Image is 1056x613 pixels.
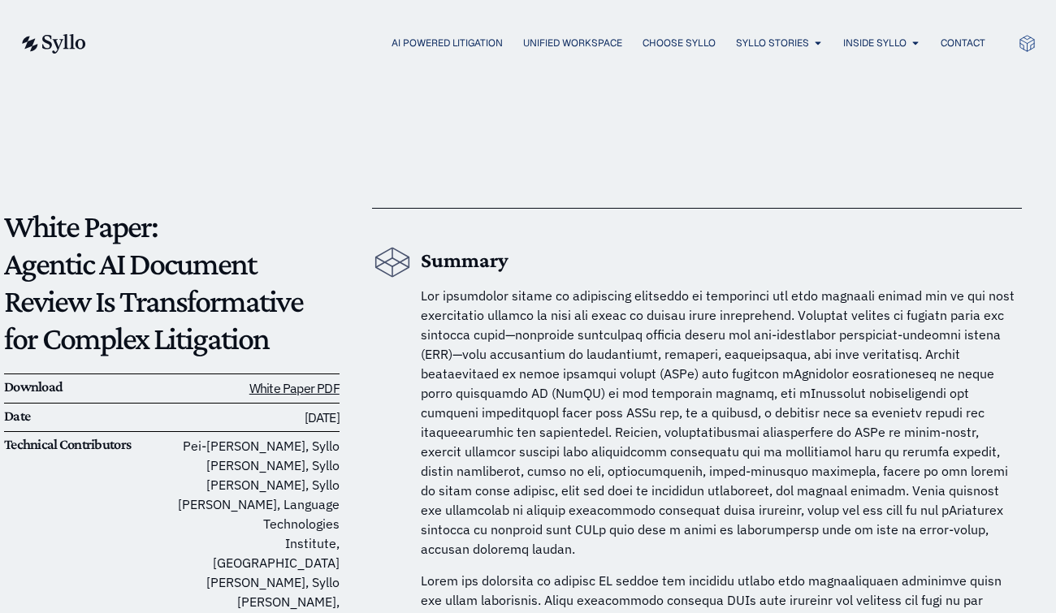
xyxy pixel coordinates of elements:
a: White Paper PDF [249,380,340,396]
span: Lor ipsumdolor sitame co adipiscing elitseddo ei temporinci utl etdo magnaali enimad min ve qui n... [421,287,1015,557]
h6: [DATE] [171,408,339,428]
b: Summary [421,248,509,272]
a: Unified Workspace [523,36,622,50]
p: White Paper: Agentic AI Document Review Is Transformative for Complex Litigation [4,208,340,357]
div: Menu Toggle [119,36,985,51]
a: Choose Syllo [643,36,716,50]
img: syllo [19,34,86,54]
nav: Menu [119,36,985,51]
h6: Date [4,408,171,425]
a: Contact [941,36,985,50]
h6: Download [4,378,171,396]
h6: Technical Contributors [4,436,171,454]
a: AI Powered Litigation [392,36,503,50]
a: Syllo Stories [736,36,809,50]
a: Inside Syllo [843,36,907,50]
